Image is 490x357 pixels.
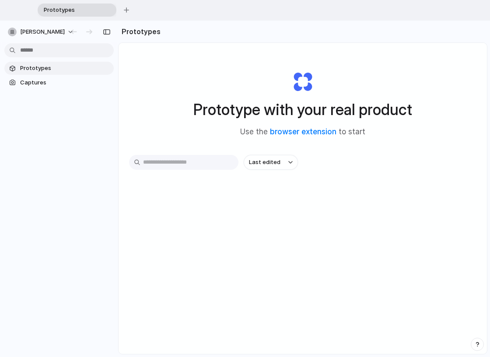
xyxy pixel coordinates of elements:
[240,126,365,138] span: Use the to start
[244,155,298,170] button: Last edited
[38,3,116,17] div: Prototypes
[249,158,280,167] span: Last edited
[4,76,114,89] a: Captures
[20,28,65,36] span: [PERSON_NAME]
[20,78,110,87] span: Captures
[118,26,161,37] h2: Prototypes
[40,6,102,14] span: Prototypes
[270,127,336,136] a: browser extension
[20,64,110,73] span: Prototypes
[4,25,78,39] button: [PERSON_NAME]
[193,98,412,121] h1: Prototype with your real product
[4,62,114,75] a: Prototypes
